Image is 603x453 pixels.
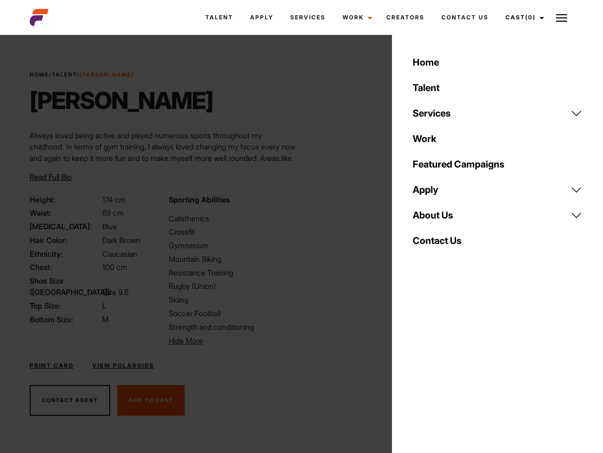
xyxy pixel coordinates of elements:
a: Services [407,101,588,126]
span: 100 cm [102,262,127,272]
a: Contact Us [407,228,588,253]
strong: [PERSON_NAME] [80,71,134,78]
li: Gymnasium [169,240,296,251]
a: Talent [407,75,588,101]
img: cropped-aefm-brand-fav-22-square.png [30,8,49,27]
span: Read Full Bio [30,172,72,182]
a: Home [407,50,588,75]
a: Apply [242,5,282,30]
button: Add To Cast [117,385,185,416]
a: Work [334,5,378,30]
li: Skiing [169,294,296,305]
a: Contact Us [433,5,497,30]
button: Read Full Bio [30,171,72,183]
span: [MEDICAL_DATA]: [30,221,100,232]
a: Print Card [30,361,73,370]
a: Cast(0) [497,5,550,30]
span: / / [30,71,134,79]
span: Height: [30,194,100,205]
span: Shoe Size ([GEOGRAPHIC_DATA]): [30,275,100,298]
li: Mountain Biking [169,253,296,265]
a: Featured Campaigns [407,151,588,177]
li: Strength and conditioning [169,321,296,333]
p: Always loved being active and played numerous sports throughout my childhood. In terms of gym tra... [30,130,296,220]
span: Blue [102,222,117,231]
h1: [PERSON_NAME] [30,86,213,115]
span: Bottom Size: [30,314,100,325]
span: Waist: [30,207,100,218]
li: Rugby (Union) [169,280,296,292]
span: Chest: [30,261,100,273]
img: Burger icon [556,12,567,24]
video: Your browser does not support the video tag. [324,60,553,346]
button: Contact Agent [30,385,110,416]
span: L [102,301,106,310]
li: Crossfit [169,226,296,237]
span: Add To Cast [129,397,173,403]
li: Resistance Training [169,267,296,278]
span: M [102,315,109,324]
span: Dark Brown [102,235,140,245]
span: Hair Color: [30,235,100,246]
li: Calisthenics [169,213,296,224]
a: Talent [197,5,242,30]
a: Work [407,126,588,151]
span: 174 cm [102,195,126,204]
a: Services [282,5,334,30]
a: Apply [407,177,588,202]
span: Hide More [169,336,203,345]
a: Creators [378,5,433,30]
span: (0) [525,14,536,21]
a: Talent [52,71,77,78]
li: Soccer Football [169,308,296,319]
a: Home [30,71,49,78]
a: View Polaroids [92,361,154,370]
span: Top Size: [30,300,100,311]
span: Caucasian [102,249,137,259]
strong: Sporting Abilities [169,195,230,204]
span: Ethnicity: [30,248,100,260]
a: About Us [407,202,588,228]
span: 89 cm [102,208,123,218]
span: Size 9.5 [102,287,129,297]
